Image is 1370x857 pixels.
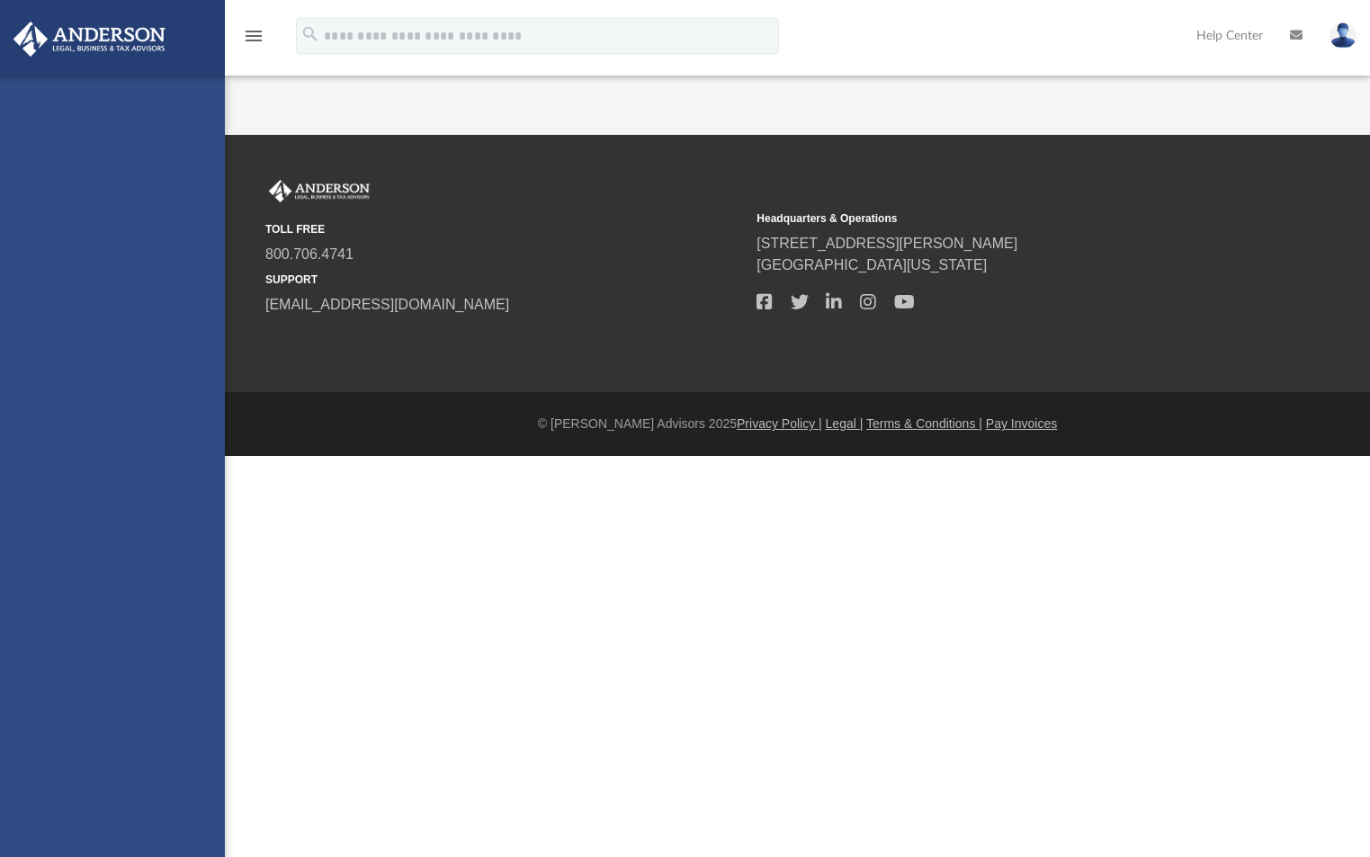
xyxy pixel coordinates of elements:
[757,210,1235,227] small: Headquarters & Operations
[265,180,373,203] img: Anderson Advisors Platinum Portal
[265,246,354,262] a: 800.706.4741
[265,221,744,237] small: TOLL FREE
[757,236,1017,251] a: [STREET_ADDRESS][PERSON_NAME]
[8,22,171,57] img: Anderson Advisors Platinum Portal
[243,25,264,47] i: menu
[866,416,982,431] a: Terms & Conditions |
[737,416,822,431] a: Privacy Policy |
[826,416,864,431] a: Legal |
[1330,22,1357,49] img: User Pic
[986,416,1057,431] a: Pay Invoices
[757,257,987,272] a: [GEOGRAPHIC_DATA][US_STATE]
[265,272,744,288] small: SUPPORT
[265,297,509,312] a: [EMAIL_ADDRESS][DOMAIN_NAME]
[243,34,264,47] a: menu
[300,24,320,44] i: search
[225,415,1370,433] div: © [PERSON_NAME] Advisors 2025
